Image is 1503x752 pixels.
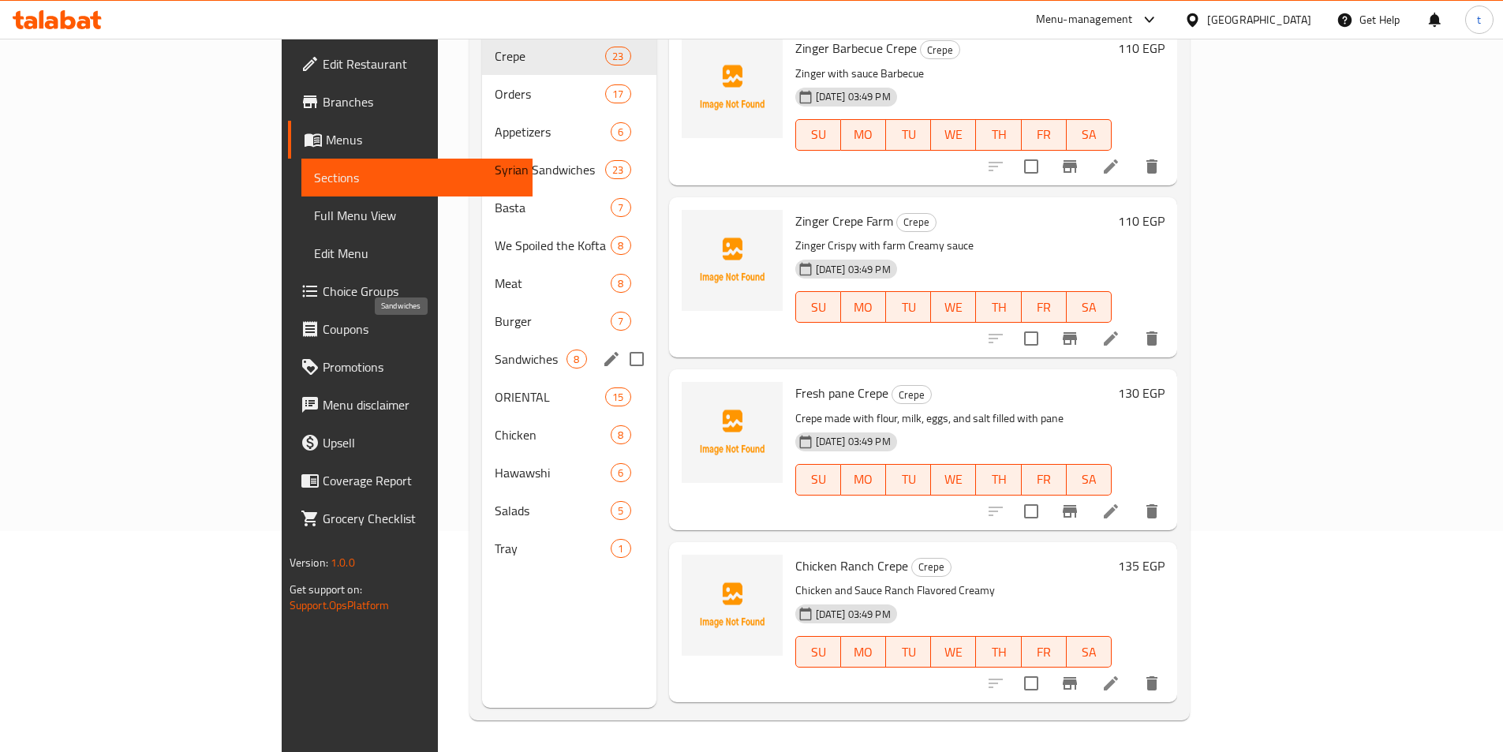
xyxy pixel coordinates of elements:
[1022,119,1067,151] button: FR
[795,236,1112,256] p: Zinger Crispy with farm Creamy sauce
[1207,11,1311,28] div: [GEOGRAPHIC_DATA]
[1022,636,1067,668] button: FR
[1101,329,1120,348] a: Edit menu item
[323,471,520,490] span: Coverage Report
[600,347,623,371] button: edit
[606,163,630,178] span: 23
[495,122,611,141] div: Appetizers
[1477,11,1481,28] span: t
[1015,322,1048,355] span: Select to update
[1073,468,1105,491] span: SA
[290,579,362,600] span: Get support on:
[1073,641,1105,664] span: SA
[495,236,611,255] span: We Spoiled the Kofta
[1028,296,1060,319] span: FR
[314,206,520,225] span: Full Menu View
[482,416,656,454] div: Chicken8
[482,226,656,264] div: We Spoiled the Kofta8
[326,130,520,149] span: Menus
[606,390,630,405] span: 15
[495,160,605,179] span: Syrian Sandwiches
[841,291,886,323] button: MO
[795,381,888,405] span: Fresh pane Crepe
[802,641,835,664] span: SU
[1101,674,1120,693] a: Edit menu item
[495,350,566,369] span: Sandwiches
[288,310,533,348] a: Coupons
[1028,641,1060,664] span: FR
[892,386,931,404] span: Crepe
[896,213,937,232] div: Crepe
[886,119,931,151] button: TU
[495,539,611,558] span: Tray
[288,348,533,386] a: Promotions
[482,75,656,113] div: Orders17
[495,274,611,293] div: Meat
[795,64,1112,84] p: Zinger with sauce Barbecue
[495,47,605,65] span: Crepe
[482,189,656,226] div: Basta7
[921,41,959,59] span: Crepe
[1073,123,1105,146] span: SA
[301,234,533,272] a: Edit Menu
[495,312,611,331] span: Burger
[611,312,630,331] div: items
[795,581,1112,600] p: Chicken and Sauce Ranch Flavored Creamy
[795,554,908,578] span: Chicken Ranch Crepe
[495,84,605,103] div: Orders
[323,509,520,528] span: Grocery Checklist
[482,492,656,529] div: Salads5
[611,425,630,444] div: items
[892,641,925,664] span: TU
[682,382,783,483] img: Fresh pane Crepe
[1067,119,1112,151] button: SA
[288,499,533,537] a: Grocery Checklist
[323,357,520,376] span: Promotions
[606,87,630,102] span: 17
[886,636,931,668] button: TU
[1067,636,1112,668] button: SA
[611,503,630,518] span: 5
[301,196,533,234] a: Full Menu View
[982,468,1015,491] span: TH
[611,501,630,520] div: items
[931,119,976,151] button: WE
[611,198,630,217] div: items
[937,123,970,146] span: WE
[937,641,970,664] span: WE
[682,210,783,311] img: Zinger Crepe Farm
[1015,667,1048,700] span: Select to update
[482,113,656,151] div: Appetizers6
[886,291,931,323] button: TU
[288,272,533,310] a: Choice Groups
[290,595,390,615] a: Support.OpsPlatform
[1118,37,1165,59] h6: 110 EGP
[1015,150,1048,183] span: Select to update
[1133,148,1171,185] button: delete
[323,395,520,414] span: Menu disclaimer
[290,552,328,573] span: Version:
[795,209,893,233] span: Zinger Crepe Farm
[795,464,841,496] button: SU
[288,83,533,121] a: Branches
[611,463,630,482] div: items
[1022,291,1067,323] button: FR
[288,462,533,499] a: Coverage Report
[611,276,630,291] span: 8
[809,262,897,277] span: [DATE] 03:49 PM
[1101,502,1120,521] a: Edit menu item
[605,84,630,103] div: items
[976,119,1021,151] button: TH
[1133,492,1171,530] button: delete
[288,424,533,462] a: Upsell
[495,501,611,520] span: Salads
[288,45,533,83] a: Edit Restaurant
[976,464,1021,496] button: TH
[1036,10,1133,29] div: Menu-management
[795,636,841,668] button: SU
[495,198,611,217] span: Basta
[1051,664,1089,702] button: Branch-specific-item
